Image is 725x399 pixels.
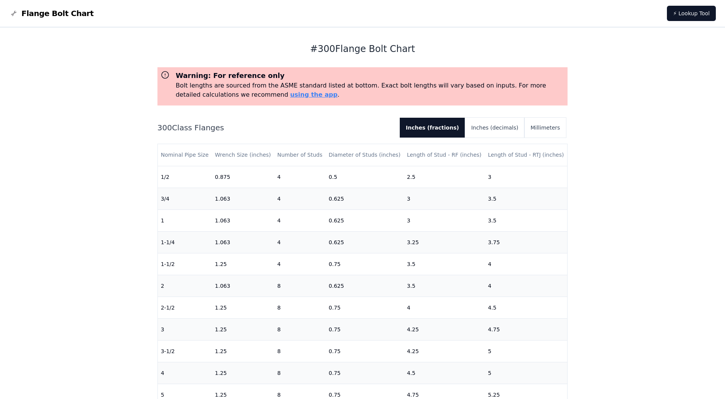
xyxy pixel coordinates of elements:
td: 4 [274,209,326,231]
td: 1/2 [158,166,212,188]
a: ⚡ Lookup Tool [667,6,716,21]
td: 0.75 [326,318,404,340]
td: 4 [485,275,568,297]
th: Diameter of Studs (inches) [326,144,404,166]
td: 0.875 [212,166,274,188]
td: 4 [274,188,326,209]
th: Nominal Pipe Size [158,144,212,166]
td: 4 [274,231,326,253]
td: 0.5 [326,166,404,188]
td: 0.75 [326,362,404,384]
td: 4.25 [404,340,485,362]
td: 0.625 [326,209,404,231]
td: 0.75 [326,340,404,362]
p: Bolt lengths are sourced from the ASME standard listed at bottom. Exact bolt lengths will vary ba... [176,81,565,99]
td: 1-1/2 [158,253,212,275]
td: 3.25 [404,231,485,253]
td: 0.625 [326,231,404,253]
td: 3 [404,188,485,209]
td: 1.063 [212,275,274,297]
img: Flange Bolt Chart Logo [9,9,18,18]
td: 3.5 [485,209,568,231]
td: 1.25 [212,297,274,318]
td: 3/4 [158,188,212,209]
td: 8 [274,362,326,384]
th: Length of Stud - RTJ (inches) [485,144,568,166]
button: Inches (decimals) [465,118,524,138]
td: 3 [485,166,568,188]
td: 4 [274,253,326,275]
a: Flange Bolt Chart LogoFlange Bolt Chart [9,8,94,19]
td: 3.75 [485,231,568,253]
h3: Warning: For reference only [176,70,565,81]
td: 8 [274,297,326,318]
td: 3.5 [404,253,485,275]
td: 8 [274,275,326,297]
td: 1.063 [212,188,274,209]
td: 3-1/2 [158,340,212,362]
td: 1.063 [212,231,274,253]
td: 4 [485,253,568,275]
td: 8 [274,318,326,340]
td: 2-1/2 [158,297,212,318]
td: 5 [485,340,568,362]
td: 1.25 [212,340,274,362]
td: 8 [274,340,326,362]
td: 4 [274,166,326,188]
a: using the app [290,91,337,98]
span: Flange Bolt Chart [21,8,94,19]
td: 2.5 [404,166,485,188]
button: Inches (fractions) [400,118,465,138]
td: 4.75 [485,318,568,340]
th: Number of Studs [274,144,326,166]
td: 1 [158,209,212,231]
th: Length of Stud - RF (inches) [404,144,485,166]
h1: # 300 Flange Bolt Chart [157,43,568,55]
td: 1.25 [212,253,274,275]
td: 3 [404,209,485,231]
td: 3.5 [485,188,568,209]
td: 4 [404,297,485,318]
td: 4.5 [404,362,485,384]
td: 4.25 [404,318,485,340]
td: 3 [158,318,212,340]
td: 0.75 [326,297,404,318]
td: 1.063 [212,209,274,231]
td: 4.5 [485,297,568,318]
button: Millimeters [524,118,566,138]
td: 1.25 [212,318,274,340]
td: 1-1/4 [158,231,212,253]
td: 1.25 [212,362,274,384]
h2: 300 Class Flanges [157,122,394,133]
td: 4 [158,362,212,384]
td: 0.75 [326,253,404,275]
td: 3.5 [404,275,485,297]
th: Wrench Size (inches) [212,144,274,166]
td: 5 [485,362,568,384]
td: 0.625 [326,188,404,209]
td: 2 [158,275,212,297]
td: 0.625 [326,275,404,297]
